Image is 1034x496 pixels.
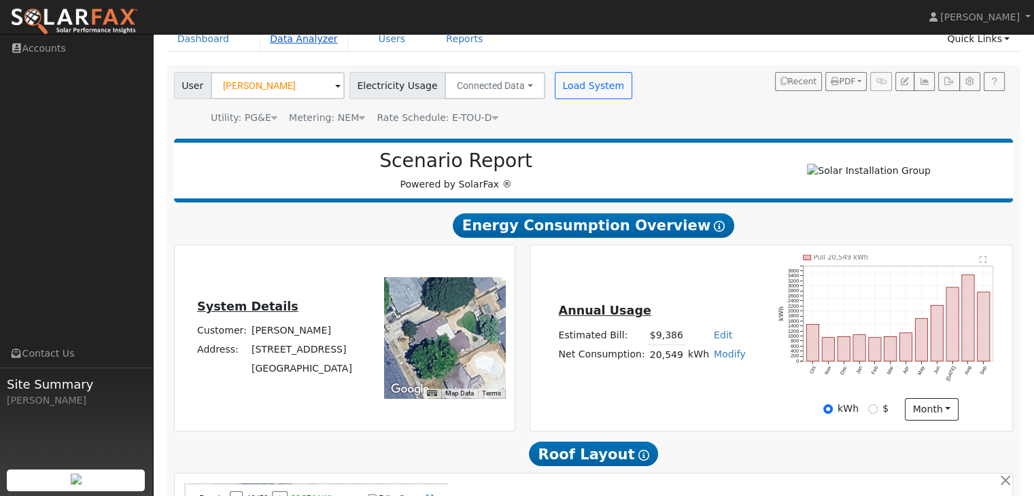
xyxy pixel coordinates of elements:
span: Site Summary [7,375,145,393]
rect: onclick="" [931,305,943,361]
img: Solar Installation Group [807,164,931,178]
input: kWh [823,404,833,414]
text: 3400 [788,272,799,279]
text: Apr [901,365,910,375]
button: PDF [825,72,867,91]
rect: onclick="" [900,333,912,361]
button: Multi-Series Graph [914,72,935,91]
span: PDF [831,77,855,86]
img: Google [387,380,432,398]
a: Open this area in Google Maps (opens a new window) [387,380,432,398]
a: Users [368,26,416,52]
button: Recent [775,72,823,91]
text: 1200 [788,328,799,334]
span: Roof Layout [529,442,659,466]
text: Mar [886,365,895,376]
span: Energy Consumption Overview [453,213,734,238]
h2: Scenario Report [188,149,724,173]
button: Connected Data [445,72,545,99]
text: 0 [796,358,799,364]
div: Metering: NEM [289,111,365,125]
rect: onclick="" [838,337,850,361]
div: Powered by SolarFax ® [181,149,731,192]
button: Load System [555,72,632,99]
button: Map Data [445,389,474,398]
td: Estimated Bill: [556,325,647,345]
button: Settings [959,72,980,91]
input: Select a User [211,72,345,99]
text: [DATE] [945,365,957,382]
button: month [905,398,959,421]
text: 1600 [788,318,799,324]
td: Address: [194,340,249,359]
text: 200 [791,353,799,359]
text: 3200 [788,278,799,284]
text: 3600 [788,268,799,274]
rect: onclick="" [962,274,974,361]
rect: onclick="" [946,287,959,361]
text: 1800 [788,313,799,319]
text: 1400 [788,323,799,329]
span: Alias: HETOUD [377,112,498,123]
text: Feb [870,365,879,375]
div: [PERSON_NAME] [7,393,145,408]
img: SolarFax [10,7,138,36]
text: 400 [791,348,799,354]
text: Oct [808,365,817,374]
a: Data Analyzer [260,26,348,52]
rect: onclick="" [822,338,834,361]
a: Modify [714,349,746,359]
text: Aug [963,365,973,376]
u: System Details [197,300,298,313]
td: $9,386 [647,325,685,345]
text:  [980,255,987,264]
a: Dashboard [167,26,240,52]
rect: onclick="" [853,335,865,361]
text: 2400 [788,298,799,304]
td: [GEOGRAPHIC_DATA] [249,359,354,378]
text: 800 [791,338,799,344]
text: 600 [791,343,799,349]
rect: onclick="" [884,336,897,361]
i: Show Help [638,450,649,461]
button: Edit User [895,72,914,91]
span: [PERSON_NAME] [940,12,1020,22]
text: 3000 [788,283,799,289]
rect: onclick="" [806,324,818,361]
div: Utility: PG&E [211,111,277,125]
td: Customer: [194,321,249,340]
a: Edit [714,330,732,340]
text: 2200 [788,303,799,309]
label: $ [882,402,889,416]
rect: onclick="" [978,292,990,361]
button: Keyboard shortcuts [427,389,436,398]
text: May [916,365,926,376]
rect: onclick="" [915,319,927,361]
text: Dec [839,365,848,376]
text: Jan [855,365,863,375]
span: Electricity Usage [349,72,445,99]
text: 2600 [788,293,799,299]
button: Export Interval Data [938,72,959,91]
a: Help Link [984,72,1005,91]
text: Jun [933,365,942,375]
td: [STREET_ADDRESS] [249,340,354,359]
a: Terms (opens in new tab) [482,389,501,397]
text: 2000 [788,308,799,314]
img: retrieve [71,474,82,484]
text: Nov [823,365,833,376]
td: 20,549 [647,345,685,365]
text: 1000 [788,333,799,339]
a: Quick Links [937,26,1020,52]
span: User [174,72,211,99]
td: [PERSON_NAME] [249,321,354,340]
text: Sep [979,365,988,376]
rect: onclick="" [869,338,881,361]
input: $ [868,404,878,414]
u: Annual Usage [558,304,651,317]
text: kWh [778,306,785,321]
a: Reports [436,26,493,52]
label: kWh [838,402,859,416]
text: Pull 20,549 kWh [814,253,869,261]
text: 2800 [788,287,799,294]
